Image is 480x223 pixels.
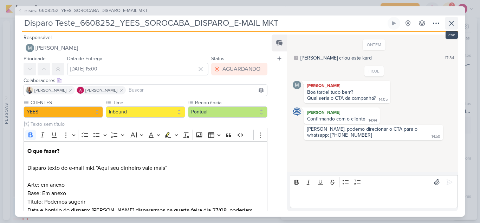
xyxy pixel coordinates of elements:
span: [PERSON_NAME] [34,87,66,93]
img: Mariana Amorim [293,81,301,89]
div: Qual seria o CTA da campanha? [307,95,376,101]
div: 14:50 [432,134,440,140]
img: Iara Santos [26,87,33,94]
label: Responsável [24,35,52,41]
div: Boa tarde! tudo bem? [307,89,387,95]
label: Status [211,56,225,62]
span: [PERSON_NAME] [85,87,117,93]
div: Confirmando com o cliente [307,116,365,122]
label: Recorrência [194,99,267,106]
button: AGUARDANDO [211,63,267,75]
button: Inbound [106,106,185,118]
label: CLIENTES [30,99,103,106]
div: [PERSON_NAME] [305,109,378,116]
input: Kard Sem Título [22,17,386,30]
button: Pontual [188,106,267,118]
img: Alessandra Gomes [77,87,84,94]
div: 17:34 [445,55,454,61]
div: AGUARDANDO [222,65,260,73]
div: Colaboradores [24,77,267,84]
label: Prioridade [24,56,46,62]
input: Texto sem título [29,120,267,128]
button: YEES [24,106,103,118]
span: [PERSON_NAME] [35,44,78,52]
button: [PERSON_NAME] [24,42,267,54]
strong: O que fazer? [27,148,59,155]
img: Mariana Amorim [26,44,34,52]
div: 14:05 [379,97,388,103]
div: Editor toolbar [290,175,458,189]
div: esc [446,31,458,39]
div: [PERSON_NAME] [305,82,389,89]
input: Select a date [67,63,208,75]
div: Editor editing area: main [290,189,458,208]
div: Ligar relógio [391,20,397,26]
img: Caroline Traven De Andrade [293,107,301,116]
div: Editor toolbar [24,128,267,142]
p: Data e horário do disparo: [PERSON_NAME] dispararmos na quarta-feira dia 27/08, poderiam sugerir ... [27,206,264,223]
div: [PERSON_NAME] criou este kard [300,54,372,62]
p: Disparo texto do e-mail mkt “Aqui seu dinheiro vale mais” Arte: em anexo Base: Em anexo Título: P... [27,147,264,206]
input: Buscar [127,86,266,94]
div: [PERSON_NAME], podemo direcionar o CTA para o whatsapp: [PHONE_NUMBER] [307,126,419,138]
div: 14:44 [369,118,377,123]
label: Data de Entrega [67,56,102,62]
label: Time [112,99,185,106]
